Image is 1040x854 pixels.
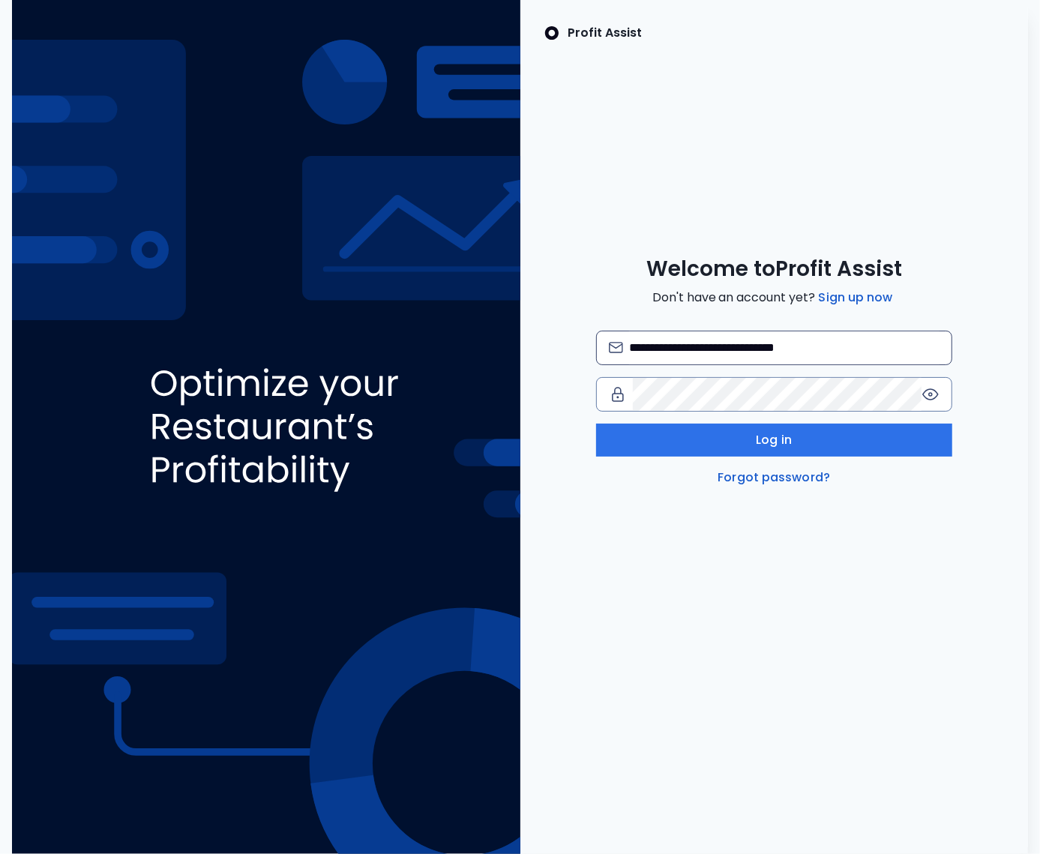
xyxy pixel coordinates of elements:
span: Log in [756,431,792,449]
a: Sign up now [816,289,896,307]
span: Welcome to Profit Assist [646,256,902,283]
p: Profit Assist [568,24,643,42]
span: Don't have an account yet? [652,289,896,307]
a: Forgot password? [715,469,833,487]
button: Log in [596,424,952,457]
img: email [609,342,623,353]
img: SpotOn Logo [544,24,559,42]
